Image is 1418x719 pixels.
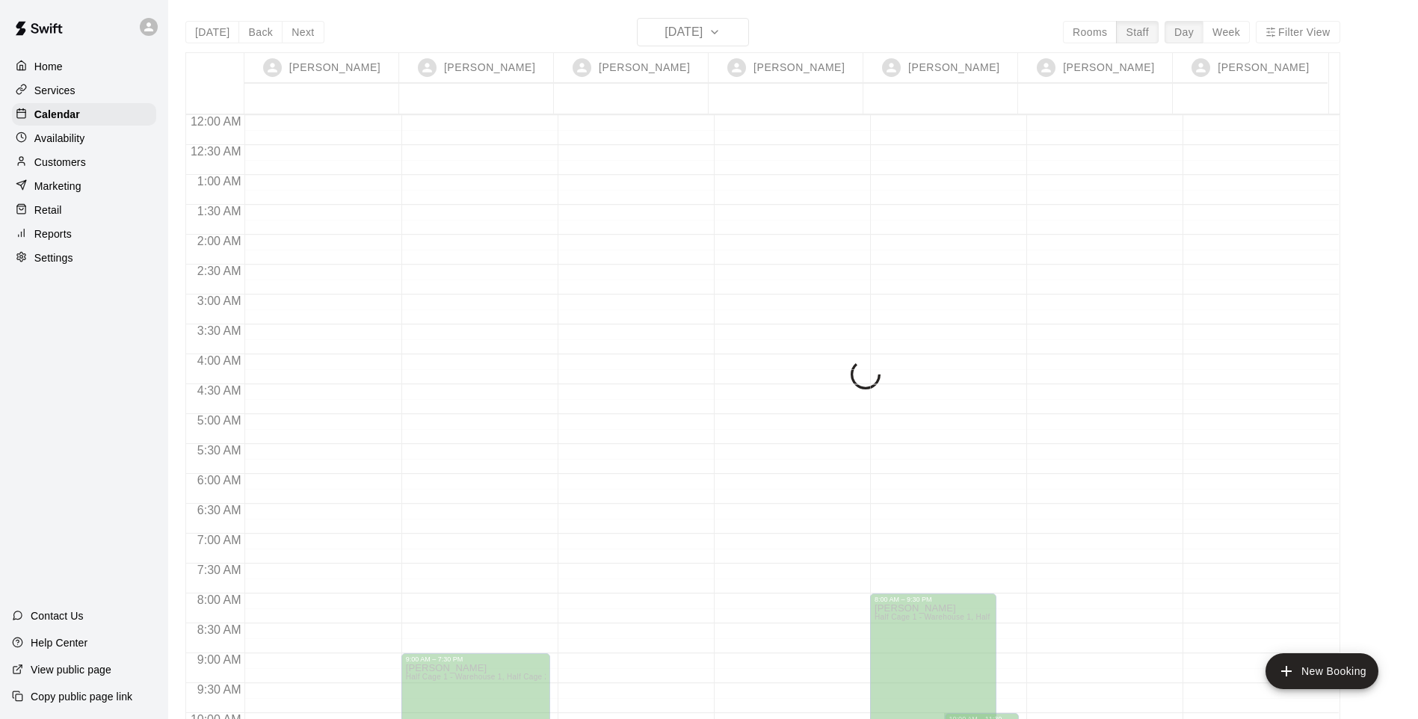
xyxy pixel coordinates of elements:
[12,223,156,245] a: Reports
[194,205,245,217] span: 1:30 AM
[12,247,156,269] a: Settings
[34,131,85,146] p: Availability
[12,127,156,149] a: Availability
[289,60,380,75] p: [PERSON_NAME]
[1063,60,1154,75] p: [PERSON_NAME]
[34,155,86,170] p: Customers
[194,324,245,337] span: 3:30 AM
[34,226,72,241] p: Reports
[34,250,73,265] p: Settings
[194,623,245,636] span: 8:30 AM
[194,683,245,696] span: 9:30 AM
[875,596,992,603] div: 8:00 AM – 9:30 PM
[908,60,999,75] p: [PERSON_NAME]
[194,534,245,546] span: 7:00 AM
[187,115,245,128] span: 12:00 AM
[12,175,156,197] a: Marketing
[194,444,245,457] span: 5:30 AM
[34,59,63,74] p: Home
[31,689,132,704] p: Copy public page link
[599,60,690,75] p: [PERSON_NAME]
[194,175,245,188] span: 1:00 AM
[406,655,546,663] div: 9:00 AM – 7:30 PM
[12,55,156,78] a: Home
[194,474,245,487] span: 6:00 AM
[406,673,943,681] span: Half Cage 1 - Warehouse 1, Half Cage 2 - Warehouse 1, Half Cage 3 - Warehouse 1, Half Cage 4 - Wa...
[31,635,87,650] p: Help Center
[34,203,62,217] p: Retail
[194,593,245,606] span: 8:00 AM
[12,151,156,173] a: Customers
[194,384,245,397] span: 4:30 AM
[34,107,80,122] p: Calendar
[1266,653,1378,689] button: add
[194,294,245,307] span: 3:00 AM
[753,60,845,75] p: [PERSON_NAME]
[34,83,75,98] p: Services
[444,60,535,75] p: [PERSON_NAME]
[194,564,245,576] span: 7:30 AM
[12,199,156,221] a: Retail
[187,145,245,158] span: 12:30 AM
[31,608,84,623] p: Contact Us
[194,504,245,516] span: 6:30 AM
[194,653,245,666] span: 9:00 AM
[12,79,156,102] a: Services
[194,414,245,427] span: 5:00 AM
[194,265,245,277] span: 2:30 AM
[31,662,111,677] p: View public page
[194,354,245,367] span: 4:00 AM
[12,103,156,126] a: Calendar
[34,179,81,194] p: Marketing
[194,235,245,247] span: 2:00 AM
[1218,60,1309,75] p: [PERSON_NAME]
